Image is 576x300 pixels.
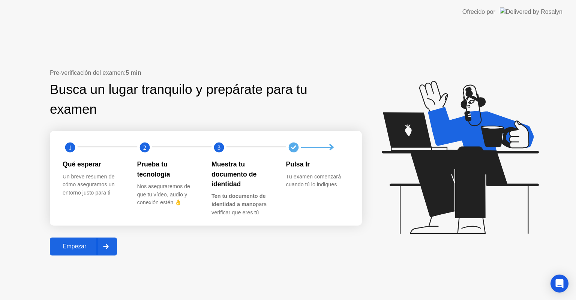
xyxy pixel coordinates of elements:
[50,80,314,119] div: Busca un lugar tranquilo y prepárate para tu examen
[137,183,200,207] div: Nos aseguraremos de que tu vídeo, audio y conexión estén 👌
[211,193,265,207] b: Ten tu documento de identidad a mano
[50,238,117,255] button: Empezar
[286,173,349,189] div: Tu examen comenzará cuando tú lo indiques
[69,144,72,151] text: 1
[50,68,362,77] div: Pre-verificación del examen:
[211,192,274,217] div: para verificar que eres tú
[462,7,495,16] div: Ofrecido por
[143,144,146,151] text: 2
[52,243,97,250] div: Empezar
[137,159,200,179] div: Prueba tu tecnología
[211,159,274,189] div: Muestra tu documento de identidad
[217,144,220,151] text: 3
[63,159,125,169] div: Qué esperar
[126,70,141,76] b: 5 min
[63,173,125,197] div: Un breve resumen de cómo aseguramos un entorno justo para ti
[550,275,568,293] div: Open Intercom Messenger
[286,159,349,169] div: Pulsa Ir
[500,7,562,16] img: Delivered by Rosalyn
